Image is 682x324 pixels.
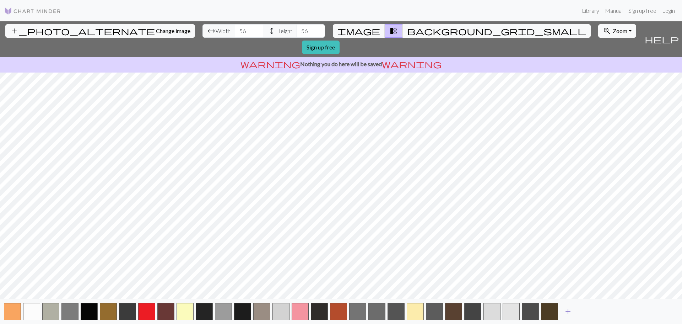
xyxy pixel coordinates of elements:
p: Nothing you do here will be saved [3,60,679,68]
span: zoom_in [603,26,611,36]
span: help [645,34,679,44]
span: height [267,26,276,36]
a: Sign up free [626,4,659,18]
a: Sign up free [302,41,340,54]
a: Manual [602,4,626,18]
span: add_photo_alternate [10,26,155,36]
button: Add color [559,305,577,318]
button: Help [642,21,682,57]
button: Zoom [598,24,636,38]
span: arrow_range [207,26,216,36]
span: background_grid_small [407,26,586,36]
span: add [564,307,572,317]
span: image [337,26,380,36]
span: transition_fade [389,26,398,36]
button: Change image [5,24,195,38]
a: Login [659,4,678,18]
span: warning [382,59,442,69]
span: Change image [156,27,190,34]
span: Width [216,27,231,35]
img: Logo [4,7,61,15]
span: Height [276,27,292,35]
a: Library [579,4,602,18]
span: warning [240,59,300,69]
span: Zoom [613,27,627,34]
